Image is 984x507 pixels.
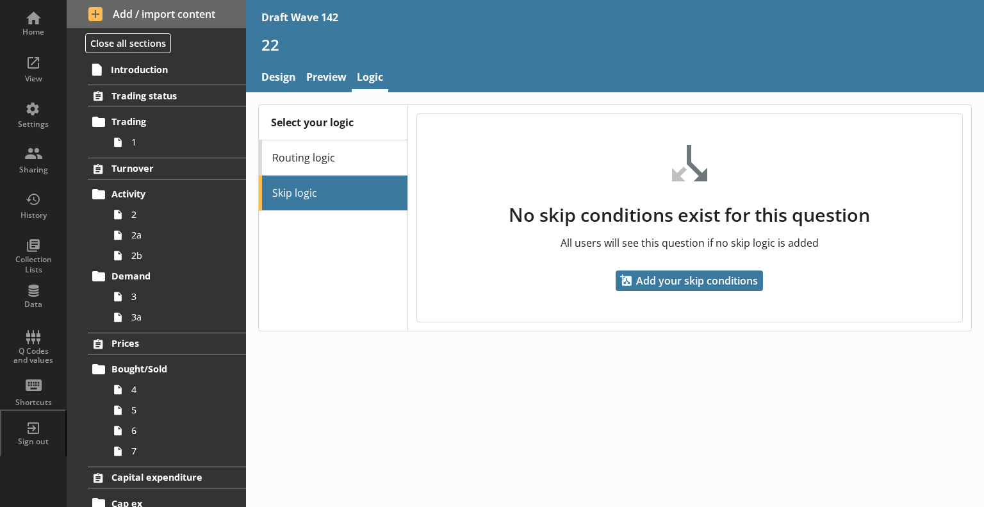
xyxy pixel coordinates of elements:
a: 3 [108,287,246,307]
span: 1 [131,136,228,148]
span: 4 [131,383,228,395]
div: Home [11,27,56,37]
div: History [11,210,56,220]
li: Bought/Sold4567 [94,359,246,461]
a: 4 [108,379,246,400]
button: Close all sections [85,33,171,53]
a: Preview [301,65,352,92]
span: Capital expenditure [111,471,223,483]
li: Activity22a2b [94,184,246,266]
h2: No skip conditions exist for this question [417,202,962,227]
a: 3a [108,307,246,328]
span: Activity [111,188,223,200]
a: 7 [108,441,246,461]
li: PricesBought/Sold4567 [67,333,246,461]
p: All users will see this question if no skip logic is added [417,236,962,250]
div: Sign out [11,436,56,447]
a: 5 [108,400,246,420]
a: Demand [88,266,246,287]
span: Prices [111,337,223,349]
a: Introduction [87,59,246,79]
span: 2a [131,229,228,241]
div: Draft Wave 142 [261,10,338,24]
span: 2b [131,249,228,262]
a: Routing logic [259,140,407,176]
button: Add your skip conditions [616,270,763,291]
span: Add / import content [88,7,225,21]
li: Trading statusTrading1 [67,85,246,152]
span: 3a [131,311,228,323]
span: Trading [111,115,223,128]
a: Activity [88,184,246,204]
a: Bought/Sold [88,359,246,379]
span: Turnover [111,162,223,174]
a: 2 [108,204,246,225]
span: 2 [131,208,228,220]
div: Select your logic [259,105,407,140]
div: Data [11,299,56,310]
span: Demand [111,270,223,282]
div: Q Codes and values [11,347,56,365]
span: 5 [131,404,228,416]
li: Demand33a [94,266,246,328]
a: Turnover [88,158,246,179]
a: 6 [108,420,246,441]
span: 3 [131,290,228,303]
span: 7 [131,445,228,457]
a: 1 [108,132,246,153]
li: TurnoverActivity22a2bDemand33a [67,158,246,328]
span: 6 [131,424,228,436]
a: 2b [108,245,246,266]
a: Capital expenditure [88,467,246,488]
span: Introduction [111,63,223,76]
li: Trading1 [94,112,246,153]
div: Collection Lists [11,254,56,274]
div: View [11,74,56,84]
a: 2a [108,225,246,245]
a: Trading status [88,85,246,106]
h1: 22 [261,35,969,54]
a: Logic [352,65,388,92]
div: Shortcuts [11,397,56,408]
span: Trading status [111,90,223,102]
span: Bought/Sold [111,363,223,375]
a: Design [256,65,301,92]
div: Settings [11,119,56,129]
a: Prices [88,333,246,354]
div: Sharing [11,165,56,175]
a: Trading [88,112,246,132]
